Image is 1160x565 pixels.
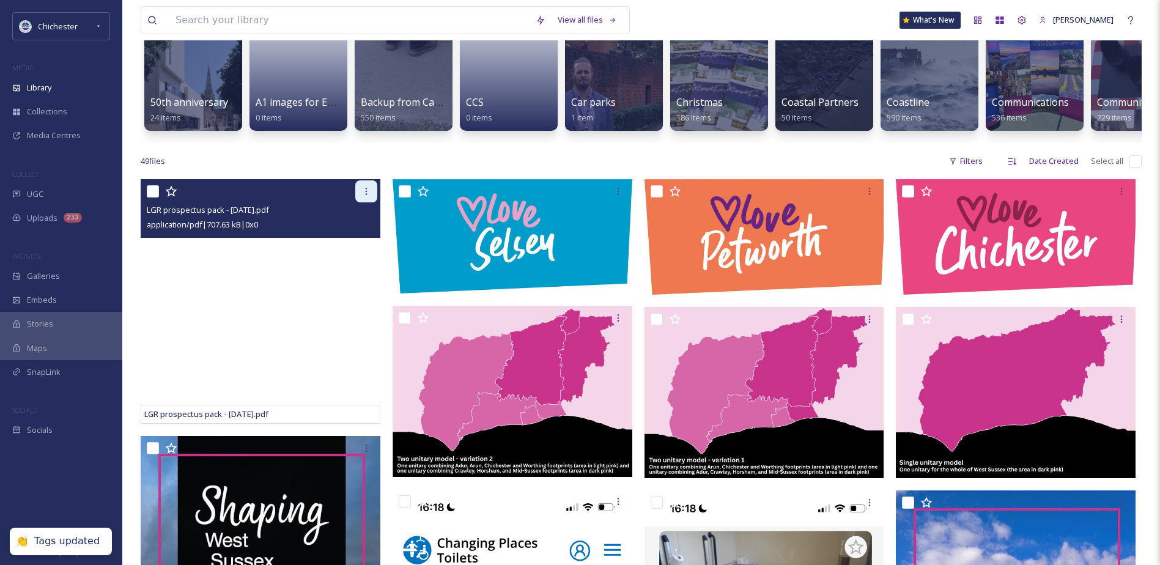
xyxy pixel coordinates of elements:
img: Logo_of_Chichester_District_Council.png [20,20,32,32]
span: 50 items [781,112,812,123]
span: Communications [992,95,1069,109]
a: Backup from Camera550 items [361,97,458,123]
span: Christmas [676,95,723,109]
a: CCS0 items [466,97,492,123]
span: 49 file s [141,155,165,167]
span: Embeds [27,294,57,306]
span: Library [27,82,51,94]
img: LGR map 1.jpg [896,307,1138,478]
span: application/pdf | 707.63 kB | 0 x 0 [147,219,258,230]
span: 550 items [361,112,396,123]
span: Coastal Partners [781,95,859,109]
span: Communities [1097,95,1158,109]
span: Socials [27,424,53,436]
span: Coastline [887,95,929,109]
span: 229 items [1097,112,1132,123]
a: A1 images for EPH walls0 items [256,97,366,123]
input: Search your library [169,7,530,34]
span: Maps [27,342,47,354]
span: Galleries [27,270,60,282]
a: Coastal Partners50 items [781,97,859,123]
div: Filters [943,149,989,173]
span: 24 items [150,112,181,123]
span: Select all [1091,155,1123,167]
span: 1 item [571,112,593,123]
span: SOCIALS [12,405,37,415]
div: Tags updated [34,535,100,548]
span: MEDIA [12,63,34,72]
a: Communications536 items [992,97,1069,123]
span: SnapLink [27,366,61,378]
a: View all files [552,8,623,32]
img: LoveSelsey-RGB.jpg [393,179,632,293]
img: LGR Map 3.jpg [393,306,635,477]
span: LGR prospectus pack - [DATE].pdf [144,408,268,419]
span: 0 items [256,112,282,123]
span: 50th anniversary [150,95,228,109]
span: LGR prospectus pack - [DATE].pdf [147,204,269,215]
div: 👏 [16,535,28,548]
a: Car parks1 item [571,97,616,123]
span: Chichester [38,21,78,32]
span: Car parks [571,95,616,109]
span: Backup from Camera [361,95,458,109]
div: Date Created [1023,149,1085,173]
span: 186 items [676,112,711,123]
img: LoveChichester-RGB.jpg [896,179,1138,294]
span: Collections [27,106,67,117]
span: Media Centres [27,130,81,141]
span: UGC [27,188,43,200]
span: WIDGETS [12,251,40,260]
span: Stories [27,318,53,330]
span: [PERSON_NAME] [1053,14,1114,25]
img: LovePetworth-RGB.jpg [645,179,887,294]
a: Christmas186 items [676,97,723,123]
div: 233 [64,213,82,223]
span: COLLECT [12,169,39,179]
a: Coastline590 items [887,97,929,123]
span: 590 items [887,112,922,123]
a: What's New [900,12,961,29]
span: 0 items [466,112,492,123]
span: Uploads [27,212,57,224]
img: LGR map 2.jpg [645,307,887,478]
a: [PERSON_NAME] [1033,8,1120,32]
span: CCS [466,95,484,109]
a: 50th anniversary24 items [150,97,228,123]
span: A1 images for EPH walls [256,95,366,109]
span: 536 items [992,112,1027,123]
a: Communities229 items [1097,97,1158,123]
